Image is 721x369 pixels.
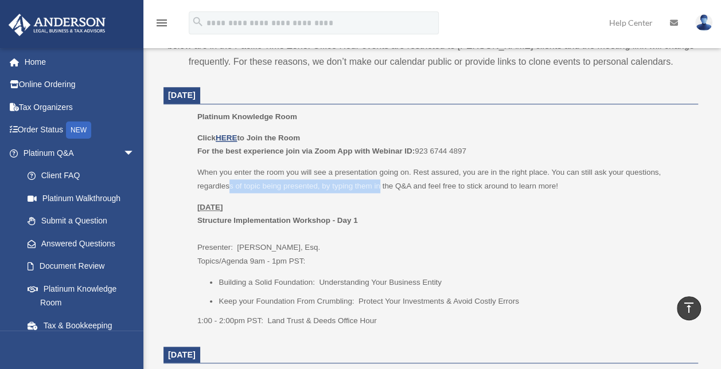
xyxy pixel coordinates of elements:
a: menu [155,20,169,30]
p: When you enter the room you will see a presentation going on. Rest assured, you are in the right ... [197,166,690,193]
p: 923 6744 4897 [197,131,690,158]
i: vertical_align_top [682,301,696,315]
b: For the best experience join via Zoom App with Webinar ID: [197,147,415,155]
div: NEW [66,121,91,139]
img: Anderson Advisors Platinum Portal [5,14,109,36]
b: Structure Implementation Workshop - Day 1 [197,216,358,225]
a: Tax Organizers [8,96,152,119]
a: Tax & Bookkeeping Packages [16,314,152,351]
a: vertical_align_top [677,296,701,320]
a: Answered Questions [16,232,152,255]
a: Online Ordering [8,73,152,96]
a: Submit a Question [16,210,152,233]
a: HERE [216,134,237,142]
li: Keep your Foundation From Crumbling: Protect Your Investments & Avoid Costly Errors [219,295,690,308]
span: [DATE] [168,91,196,100]
a: Order StatusNEW [8,119,152,142]
p: Presenter: [PERSON_NAME], Esq. Topics/Agenda 9am - 1pm PST: [197,201,690,268]
a: Client FAQ [16,164,152,187]
i: search [192,15,204,28]
a: Home [8,50,152,73]
p: 1:00 - 2:00pm PST: Land Trust & Deeds Office Hour [197,314,690,328]
span: arrow_drop_down [123,142,146,165]
img: User Pic [695,14,712,31]
span: Platinum Knowledge Room [197,112,297,121]
u: [DATE] [197,203,223,211]
b: Click to Join the Room [197,134,300,142]
i: menu [155,16,169,30]
a: Platinum Q&Aarrow_drop_down [8,142,152,164]
a: Document Review [16,255,152,278]
span: [DATE] [168,350,196,359]
a: Platinum Walkthrough [16,187,152,210]
li: Building a Solid Foundation: Understanding Your Business Entity [219,276,690,289]
a: Platinum Knowledge Room [16,277,146,314]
